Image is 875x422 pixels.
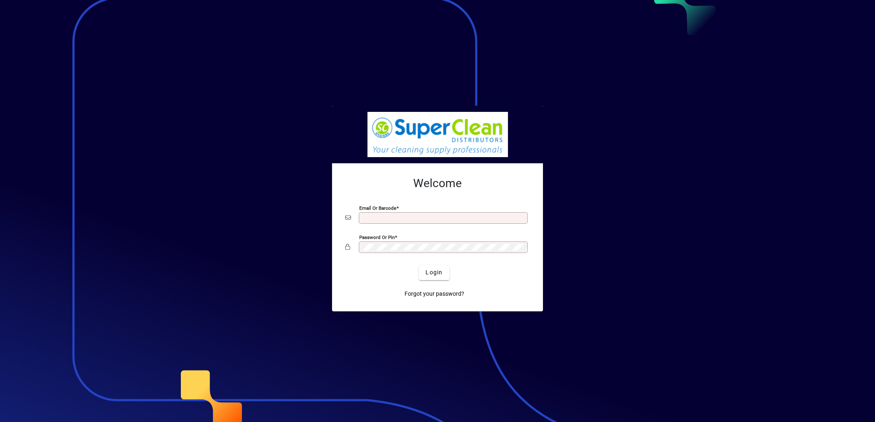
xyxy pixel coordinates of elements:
[345,176,530,190] h2: Welcome
[359,234,395,240] mat-label: Password or Pin
[405,290,464,298] span: Forgot your password?
[401,287,468,301] a: Forgot your password?
[426,268,442,277] span: Login
[419,265,449,280] button: Login
[359,205,396,211] mat-label: Email or Barcode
